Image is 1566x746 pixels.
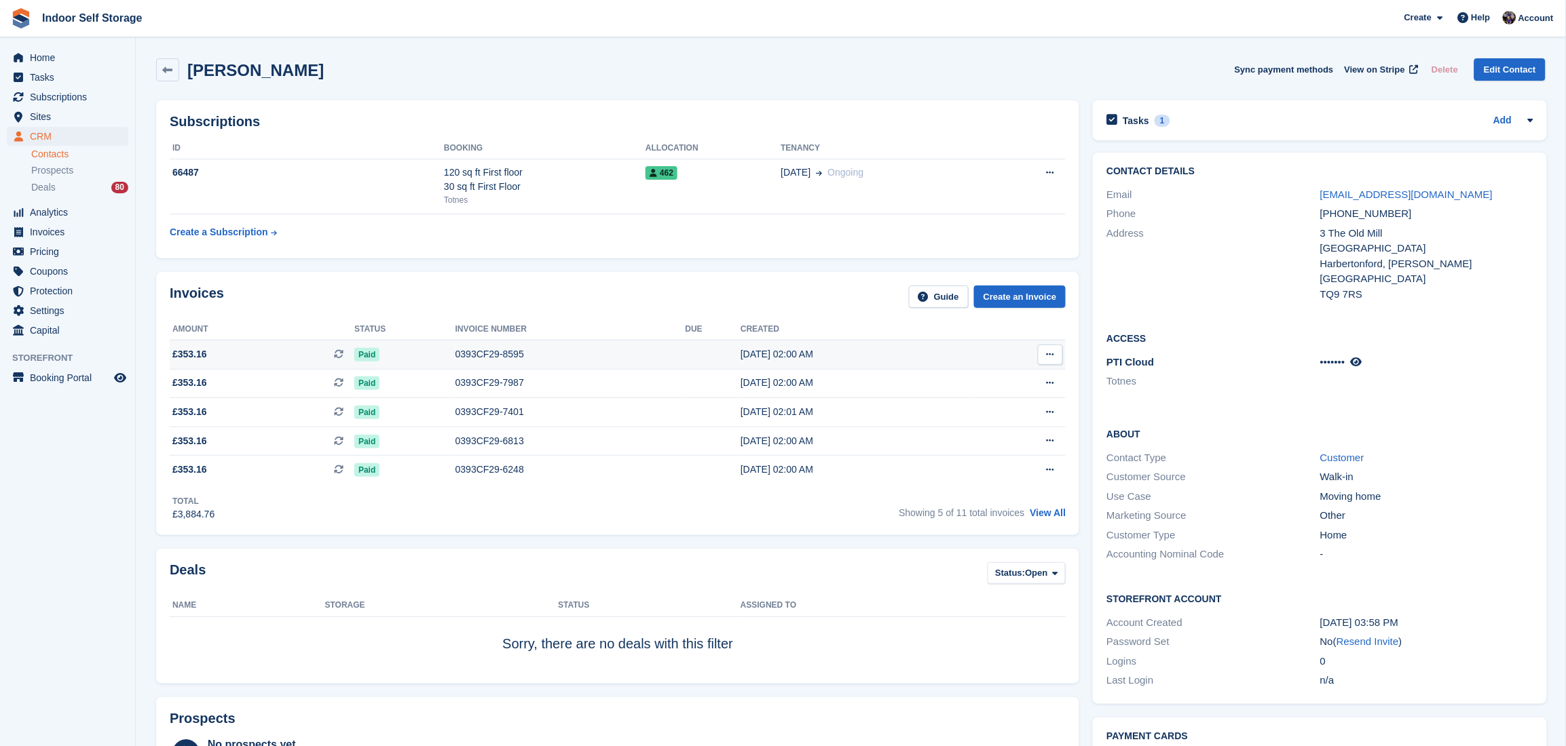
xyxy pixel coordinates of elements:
th: Tenancy [781,138,993,159]
a: menu [7,262,128,281]
span: View on Stripe [1345,63,1405,77]
div: Accounting Nominal Code [1106,547,1320,562]
h2: Subscriptions [170,114,1066,130]
a: Guide [909,286,969,308]
span: Invoices [30,222,111,241]
a: Deals 80 [31,180,128,195]
a: Add [1493,113,1512,129]
a: menu [7,281,128,300]
div: Use Case [1106,489,1320,505]
span: Coupons [30,262,111,281]
span: £353.16 [172,347,207,361]
div: Harbertonford, [PERSON_NAME] [1320,256,1534,272]
h2: Payment cards [1106,731,1533,742]
th: Assigned to [741,595,1066,616]
a: View All [1030,507,1066,518]
a: Resend Invite [1337,635,1399,647]
h2: Deals [170,562,206,587]
span: Settings [30,301,111,320]
span: Ongoing [828,167,864,178]
div: 0393CF29-8595 [455,347,686,361]
span: £353.16 [172,405,207,419]
div: Home [1320,528,1534,543]
span: £353.16 [172,376,207,390]
div: [DATE] 02:00 AM [741,434,975,448]
a: menu [7,222,128,241]
span: Paid [354,435,379,448]
div: Last Login [1106,673,1320,688]
span: 462 [646,166,677,180]
div: £3,884.76 [172,507,215,522]
div: [GEOGRAPHIC_DATA] [1320,271,1534,287]
span: Account [1518,12,1554,25]
div: Customer Source [1106,469,1320,485]
h2: Invoices [170,286,224,308]
span: Tasks [30,68,111,87]
th: Due [686,319,741,340]
div: Create a Subscription [170,225,268,239]
a: [EMAIL_ADDRESS][DOMAIN_NAME] [1320,189,1493,200]
span: Analytics [30,203,111,222]
div: [DATE] 02:00 AM [741,347,975,361]
h2: Access [1106,331,1533,345]
a: menu [7,127,128,146]
span: Paid [354,376,379,390]
a: menu [7,242,128,261]
div: Address [1106,226,1320,302]
a: Contacts [31,148,128,161]
button: Delete [1426,58,1464,81]
h2: Storefront Account [1106,591,1533,605]
div: 0393CF29-6813 [455,434,686,448]
h2: [PERSON_NAME] [187,61,324,79]
a: Customer [1320,452,1364,463]
th: Booking [444,138,646,159]
span: PTI Cloud [1106,356,1154,368]
span: [DATE] [781,165,810,180]
span: £353.16 [172,434,207,448]
h2: Prospects [170,711,236,726]
th: Created [741,319,975,340]
th: ID [170,138,444,159]
span: Showing 5 of 11 total invoices [899,507,1024,518]
div: 1 [1155,115,1170,127]
a: View on Stripe [1339,58,1421,81]
th: Amount [170,319,354,340]
h2: Tasks [1123,115,1149,127]
h2: Contact Details [1106,166,1533,177]
div: Logins [1106,654,1320,669]
div: Total [172,495,215,507]
div: Moving home [1320,489,1534,505]
span: Status: [995,566,1025,580]
div: Account Created [1106,615,1320,631]
a: Edit Contact [1474,58,1546,81]
span: Paid [354,348,379,361]
img: Sandra Pomeroy [1503,11,1516,24]
div: [PHONE_NUMBER] [1320,206,1534,222]
div: 0393CF29-7987 [455,376,686,390]
span: Prospects [31,164,73,177]
span: Protection [30,281,111,300]
img: stora-icon-8386f47178a22dfd0bd8f6a31ec36ba5ce8667c1dd55bd0f319d3a0aa187defe.svg [11,8,31,28]
div: [DATE] 02:00 AM [741,376,975,390]
div: 66487 [170,165,444,180]
span: Subscriptions [30,87,111,106]
a: Create an Invoice [974,286,1066,308]
span: Sorry, there are no deals with this filter [502,636,733,651]
div: [DATE] 02:01 AM [741,405,975,419]
div: Password Set [1106,634,1320,650]
span: Create [1404,11,1432,24]
th: Storage [325,595,559,616]
a: menu [7,68,128,87]
span: ( ) [1333,635,1402,647]
div: Marketing Source [1106,508,1320,524]
div: Email [1106,187,1320,203]
div: 0393CF29-6248 [455,463,686,477]
span: Deals [31,181,56,194]
div: Phone [1106,206,1320,222]
div: 80 [111,182,128,193]
a: menu [7,368,128,387]
span: Help [1472,11,1491,24]
div: n/a [1320,673,1534,688]
div: 0 [1320,654,1534,669]
span: Home [30,48,111,67]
